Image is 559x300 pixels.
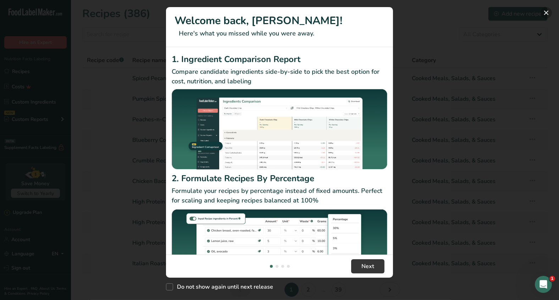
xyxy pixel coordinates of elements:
p: Compare candidate ingredients side-by-side to pick the best option for cost, nutrition, and labeling [172,67,387,86]
h2: 2. Formulate Recipes By Percentage [172,172,387,185]
h1: Welcome back, [PERSON_NAME]! [175,13,384,29]
img: Ingredient Comparison Report [172,89,387,170]
span: Next [361,262,374,271]
p: Here's what you missed while you were away. [175,29,384,38]
button: Next [351,259,384,273]
span: 1 [549,276,555,282]
h2: 1. Ingredient Comparison Report [172,53,387,66]
iframe: Intercom live chat [535,276,552,293]
img: Formulate Recipes By Percentage [172,208,387,294]
span: Do not show again until next release [173,283,273,290]
p: Formulate your recipes by percentage instead of fixed amounts. Perfect for scaling and keeping re... [172,186,387,205]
